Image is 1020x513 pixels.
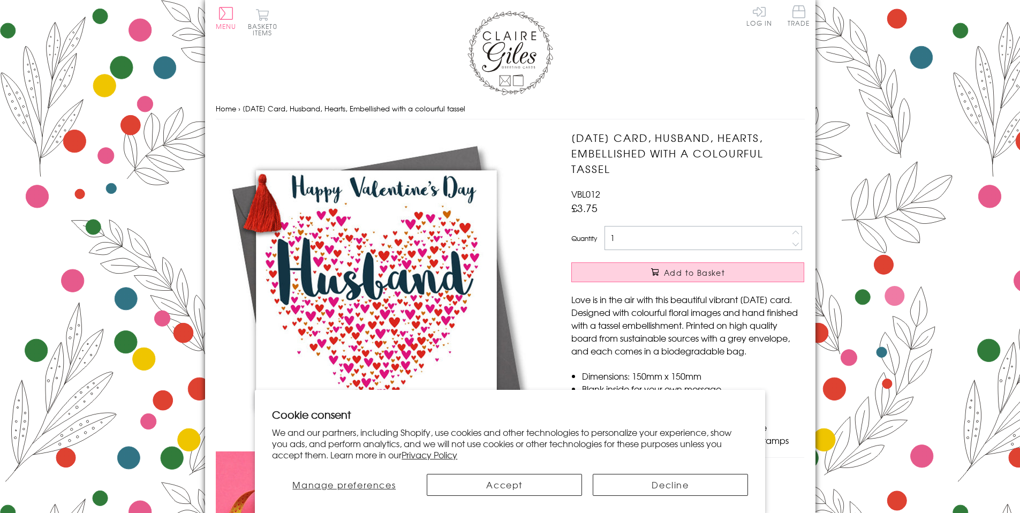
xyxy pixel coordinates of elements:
span: › [238,103,240,114]
a: Home [216,103,236,114]
button: Menu [216,7,237,29]
span: VBL012 [571,187,600,200]
button: Add to Basket [571,262,804,282]
li: Dimensions: 150mm x 150mm [582,369,804,382]
h1: [DATE] Card, Husband, Hearts, Embellished with a colourful tassel [571,130,804,176]
nav: breadcrumbs [216,98,805,120]
p: We and our partners, including Shopify, use cookies and other technologies to personalize your ex... [272,427,748,460]
span: Add to Basket [664,267,725,278]
img: Valentine's Day Card, Husband, Hearts, Embellished with a colourful tassel [216,130,537,451]
span: 0 items [253,21,277,37]
a: Privacy Policy [402,448,457,461]
span: £3.75 [571,200,598,215]
button: Accept [427,474,582,496]
a: Log In [746,5,772,26]
button: Basket0 items [248,9,277,36]
button: Manage preferences [272,474,416,496]
button: Decline [593,474,748,496]
span: Trade [788,5,810,26]
p: Love is in the air with this beautiful vibrant [DATE] card. Designed with colourful floral images... [571,293,804,357]
span: Menu [216,21,237,31]
h2: Cookie consent [272,407,748,422]
img: Claire Giles Greetings Cards [467,11,553,95]
span: [DATE] Card, Husband, Hearts, Embellished with a colourful tassel [243,103,465,114]
a: Trade [788,5,810,28]
label: Quantity [571,233,597,243]
li: Blank inside for your own message [582,382,804,395]
span: Manage preferences [292,478,396,491]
